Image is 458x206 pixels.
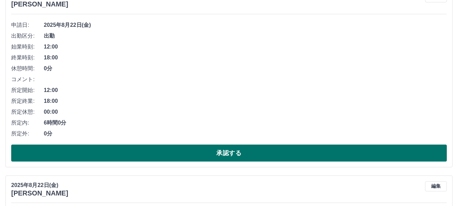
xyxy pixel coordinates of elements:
h3: [PERSON_NAME] [11,189,68,197]
span: 休憩時間: [11,64,44,73]
span: 所定外: [11,130,44,138]
span: 出勤 [44,32,447,40]
span: 18:00 [44,97,447,105]
span: 0分 [44,64,447,73]
button: 編集 [425,181,447,191]
span: 出勤区分: [11,32,44,40]
span: 0分 [44,130,447,138]
button: 承認する [11,145,447,162]
span: 6時間0分 [44,119,447,127]
span: 18:00 [44,54,447,62]
span: 2025年8月22日(金) [44,21,447,29]
span: 終業時刻: [11,54,44,62]
span: 所定休憩: [11,108,44,116]
p: 2025年8月22日(金) [11,181,68,189]
span: 12:00 [44,43,447,51]
span: 所定内: [11,119,44,127]
span: 所定終業: [11,97,44,105]
span: 12:00 [44,86,447,94]
h3: [PERSON_NAME] [11,0,68,8]
span: 所定開始: [11,86,44,94]
span: 00:00 [44,108,447,116]
span: コメント: [11,75,44,83]
span: 申請日: [11,21,44,29]
span: 始業時刻: [11,43,44,51]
